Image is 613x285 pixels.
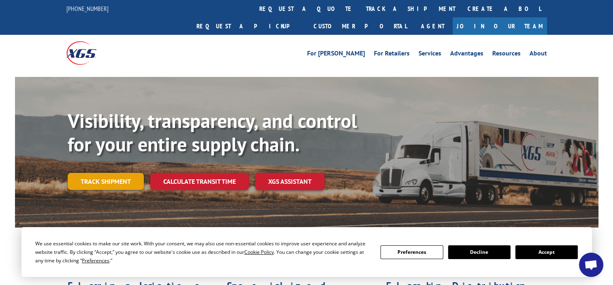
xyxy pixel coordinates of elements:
[308,17,413,35] a: Customer Portal
[68,173,144,190] a: Track shipment
[530,50,547,59] a: About
[380,245,443,259] button: Preferences
[448,245,510,259] button: Decline
[68,108,357,157] b: Visibility, transparency, and control for your entire supply chain.
[579,253,603,277] a: Open chat
[492,50,521,59] a: Resources
[190,17,308,35] a: Request a pickup
[413,17,453,35] a: Agent
[244,249,274,255] span: Cookie Policy
[453,17,547,35] a: Join Our Team
[150,173,249,190] a: Calculate transit time
[419,50,441,59] a: Services
[374,50,410,59] a: For Retailers
[255,173,325,190] a: XGS ASSISTANT
[307,50,365,59] a: For [PERSON_NAME]
[35,239,371,265] div: We use essential cookies to make our site work. With your consent, we may also use non-essential ...
[515,245,578,259] button: Accept
[450,50,483,59] a: Advantages
[82,257,109,264] span: Preferences
[66,4,109,13] a: [PHONE_NUMBER]
[21,227,592,277] div: Cookie Consent Prompt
